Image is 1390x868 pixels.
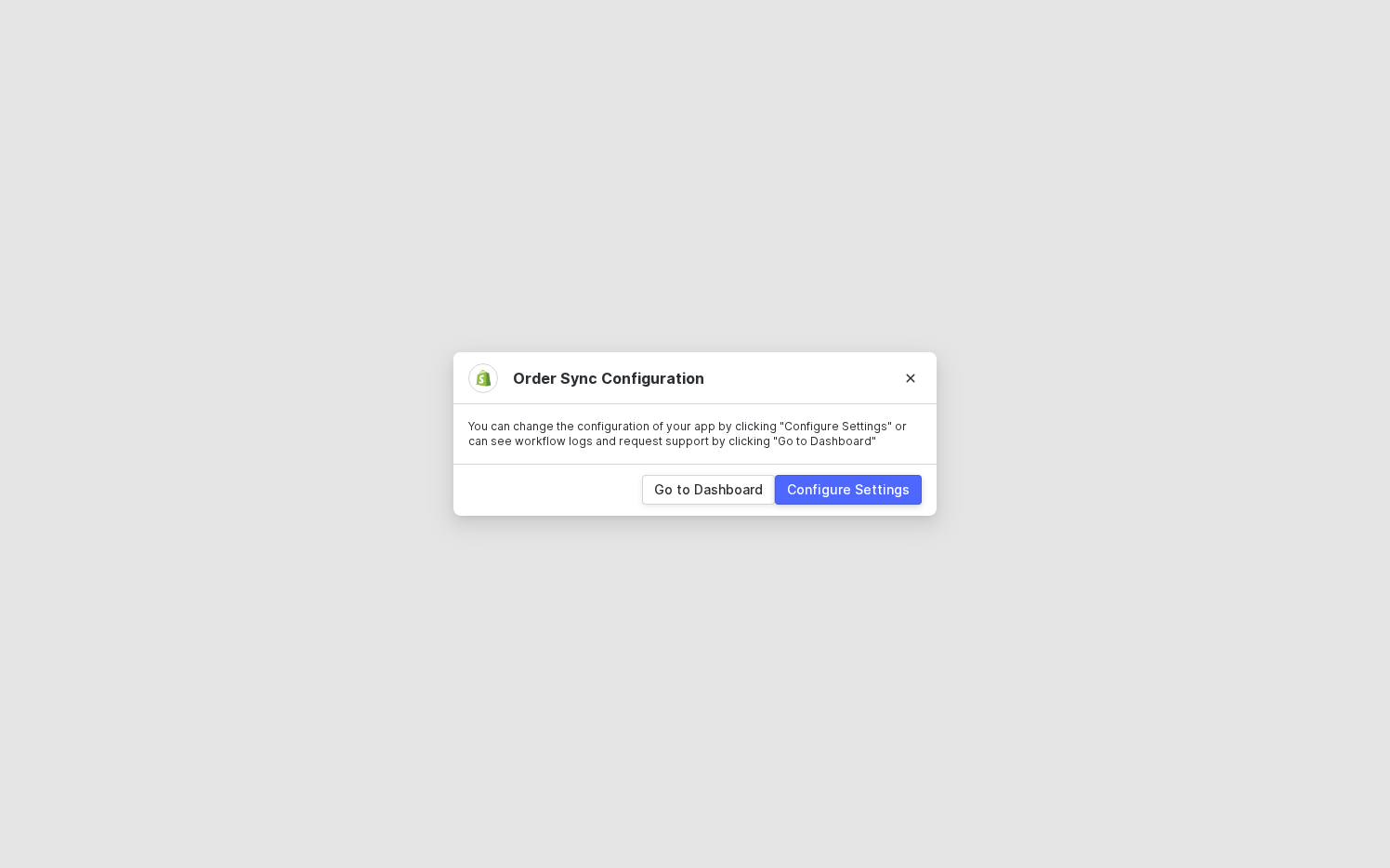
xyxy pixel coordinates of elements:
[475,370,492,387] img: integration-icon
[642,475,775,505] button: Go to Dashboard
[787,480,910,499] div: Configure Settings
[468,419,922,448] p: You can change the configuration of your app by clicking "Configure Settings" or can see workflow...
[885,352,937,404] button: Close
[468,363,922,393] div: Order Sync Configuration
[775,475,922,505] button: Configure Settings
[654,480,763,499] div: Go to Dashboard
